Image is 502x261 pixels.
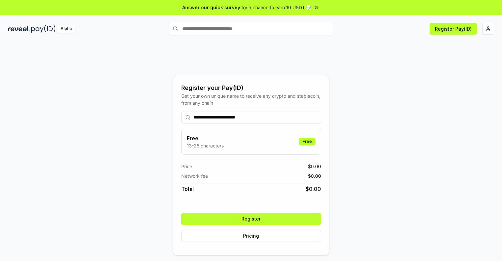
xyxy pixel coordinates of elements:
[182,4,240,11] span: Answer our quick survey
[306,185,321,193] span: $ 0.00
[181,83,321,92] div: Register your Pay(ID)
[181,92,321,106] div: Get your own unique name to receive any crypto and stablecoin, from any chain
[31,25,56,33] img: pay_id
[187,134,224,142] h3: Free
[430,23,477,35] button: Register Pay(ID)
[181,213,321,225] button: Register
[181,185,194,193] span: Total
[181,230,321,242] button: Pricing
[187,142,224,149] p: 13-25 characters
[308,172,321,179] span: $ 0.00
[308,163,321,170] span: $ 0.00
[181,172,208,179] span: Network fee
[8,25,30,33] img: reveel_dark
[241,4,312,11] span: for a chance to earn 10 USDT 📝
[57,25,75,33] div: Alpha
[299,138,315,145] div: Free
[181,163,192,170] span: Price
